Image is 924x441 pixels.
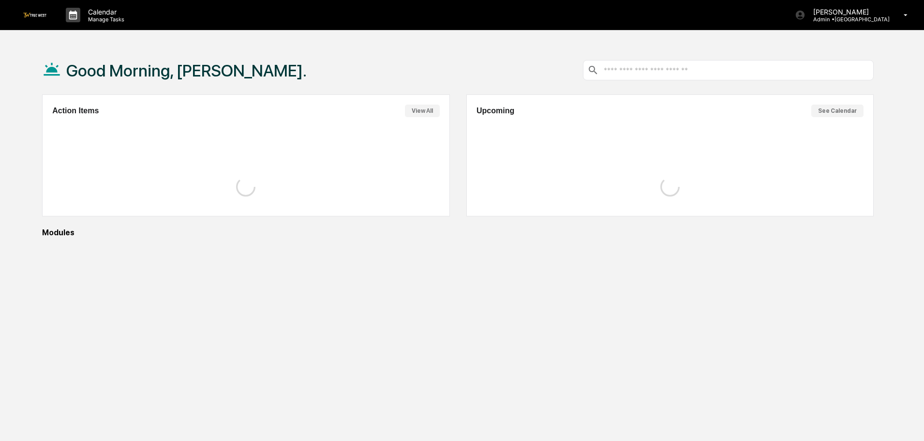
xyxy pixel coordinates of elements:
h2: Upcoming [477,106,514,115]
div: Modules [42,228,874,237]
button: View All [405,105,440,117]
p: Admin • [GEOGRAPHIC_DATA] [805,16,890,23]
button: See Calendar [811,105,864,117]
h2: Action Items [52,106,99,115]
h1: Good Morning, [PERSON_NAME]. [66,61,307,80]
p: Manage Tasks [80,16,129,23]
img: logo [23,13,46,17]
p: Calendar [80,8,129,16]
p: [PERSON_NAME] [805,8,890,16]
